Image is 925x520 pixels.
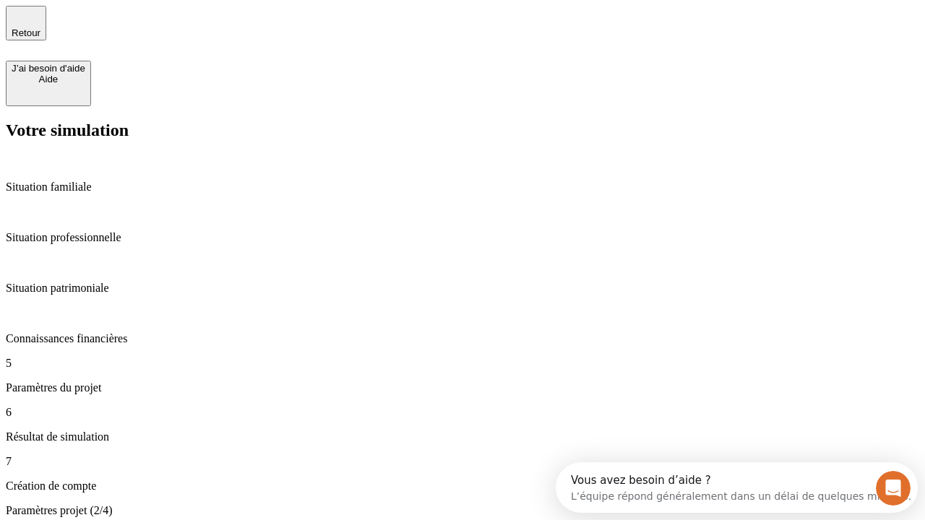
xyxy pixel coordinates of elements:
[12,74,85,84] div: Aide
[876,471,911,506] iframe: Intercom live chat
[6,357,919,370] p: 5
[12,63,85,74] div: J’ai besoin d'aide
[15,12,356,24] div: Vous avez besoin d’aide ?
[6,61,91,106] button: J’ai besoin d'aideAide
[6,406,919,419] p: 6
[6,181,919,194] p: Situation familiale
[6,381,919,394] p: Paramètres du projet
[6,430,919,443] p: Résultat de simulation
[6,282,919,295] p: Situation patrimoniale
[6,480,919,493] p: Création de compte
[6,332,919,345] p: Connaissances financières
[556,462,918,513] iframe: Intercom live chat discovery launcher
[6,455,919,468] p: 7
[6,231,919,244] p: Situation professionnelle
[15,24,356,39] div: L’équipe répond généralement dans un délai de quelques minutes.
[6,121,919,140] h2: Votre simulation
[6,504,919,517] p: Paramètres projet (2/4)
[6,6,398,45] div: Ouvrir le Messenger Intercom
[6,6,46,40] button: Retour
[12,27,40,38] span: Retour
